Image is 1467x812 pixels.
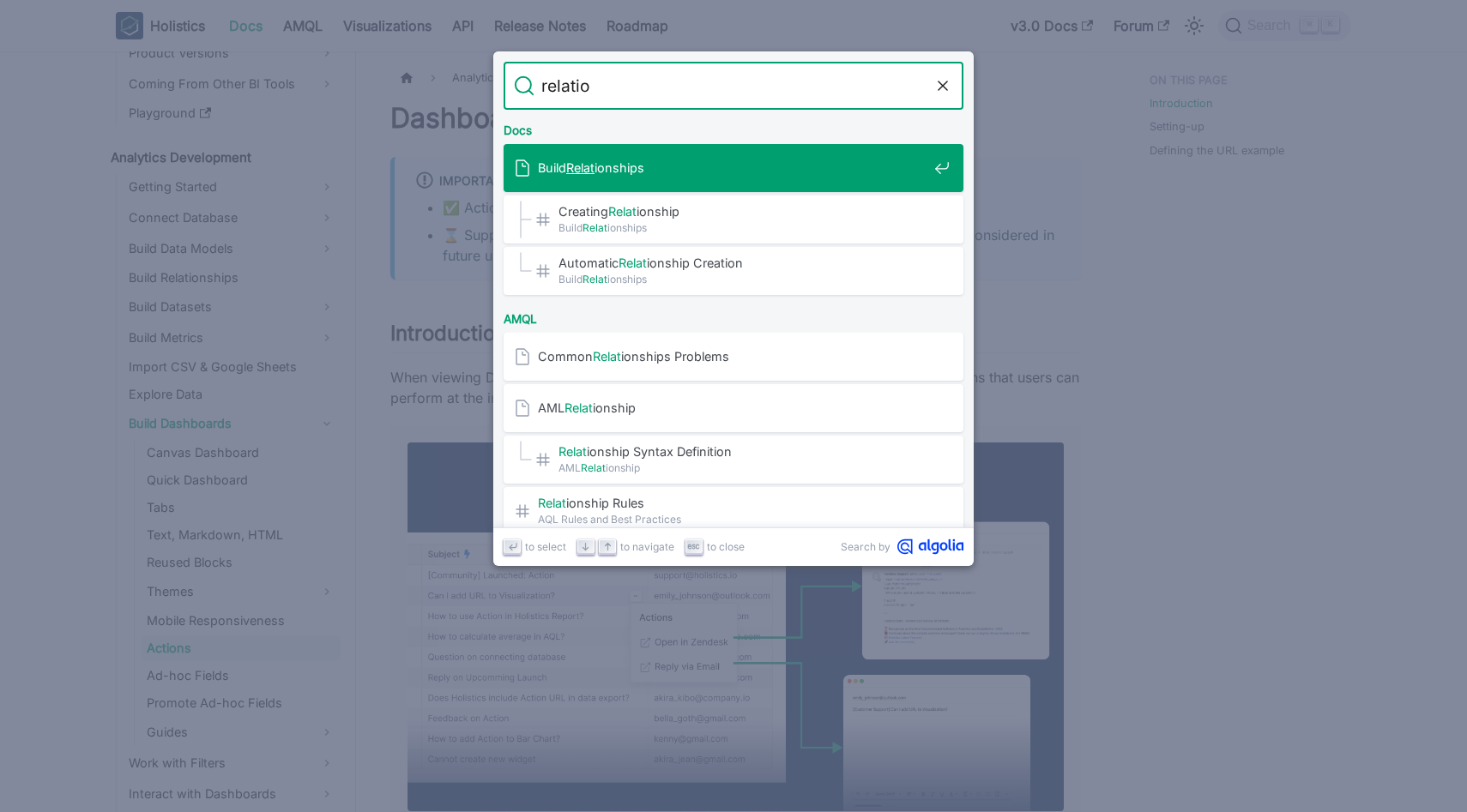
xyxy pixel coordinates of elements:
span: ionship Syntax Definition​ [558,443,927,460]
a: Relationship Syntax Definition​AMLRelationship [504,436,963,484]
mark: Relat [581,461,606,474]
span: Automatic ionship Creation​ [558,255,927,271]
mark: Relat [583,273,607,286]
span: Search by [841,538,890,555]
button: Clear the query [933,75,953,96]
span: to navigate [620,538,674,555]
span: ionship Rules​ [538,495,927,511]
mark: Relat [593,349,621,364]
a: Search byAlgolia [841,538,963,555]
span: Build ionships [558,271,927,287]
a: CommonRelationships Problems [504,333,963,381]
a: BuildRelationships [504,144,963,192]
mark: Relat [583,221,607,234]
input: Search docs [534,62,933,110]
span: AQL Rules and Best Practices [538,511,927,527]
span: Build ionships [538,159,927,176]
a: AMLRelationship [504,384,963,432]
mark: Relat [608,204,637,219]
mark: Relat [538,496,566,510]
a: AutomaticRelationship Creation​BuildRelationships [504,247,963,295]
span: Common ionships Problems [538,348,927,364]
svg: Enter key [506,540,519,553]
a: CreatingRelationship​BuildRelationships [504,195,963,244]
span: to select [525,538,566,555]
svg: Arrow up [601,540,614,553]
span: AML ionship [538,400,927,416]
span: AML ionship [558,460,927,476]
mark: Relat [619,256,647,270]
mark: Relat [564,400,593,415]
span: Creating ionship​ [558,203,927,220]
a: Relationship Rules​AQL Rules and Best Practices [504,487,963,535]
span: Build ionships [558,220,927,236]
div: AMQL [500,298,967,333]
svg: Arrow down [579,540,592,553]
mark: Relat [566,160,595,175]
span: to close [707,538,745,555]
mark: Relat [558,444,587,459]
div: Docs [500,110,967,144]
svg: Escape key [687,540,700,553]
svg: Algolia [897,538,963,555]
